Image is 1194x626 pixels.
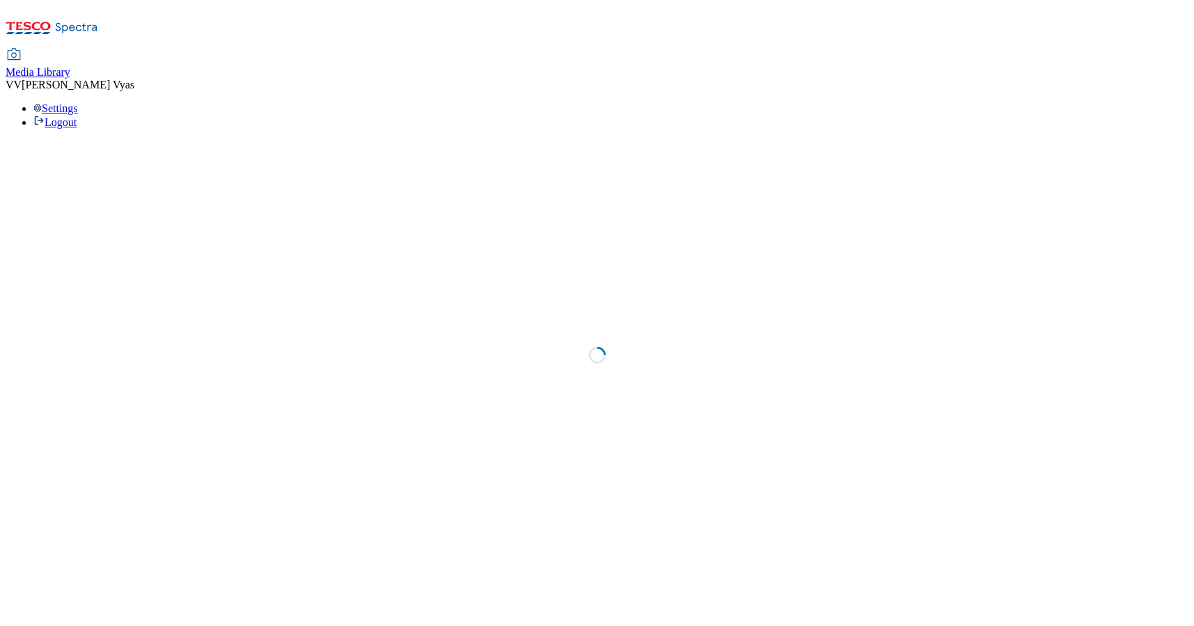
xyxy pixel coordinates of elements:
span: Media Library [6,66,70,78]
span: [PERSON_NAME] Vyas [22,79,134,91]
a: Settings [33,102,78,114]
span: VV [6,79,22,91]
a: Logout [33,116,77,128]
a: Media Library [6,49,70,79]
